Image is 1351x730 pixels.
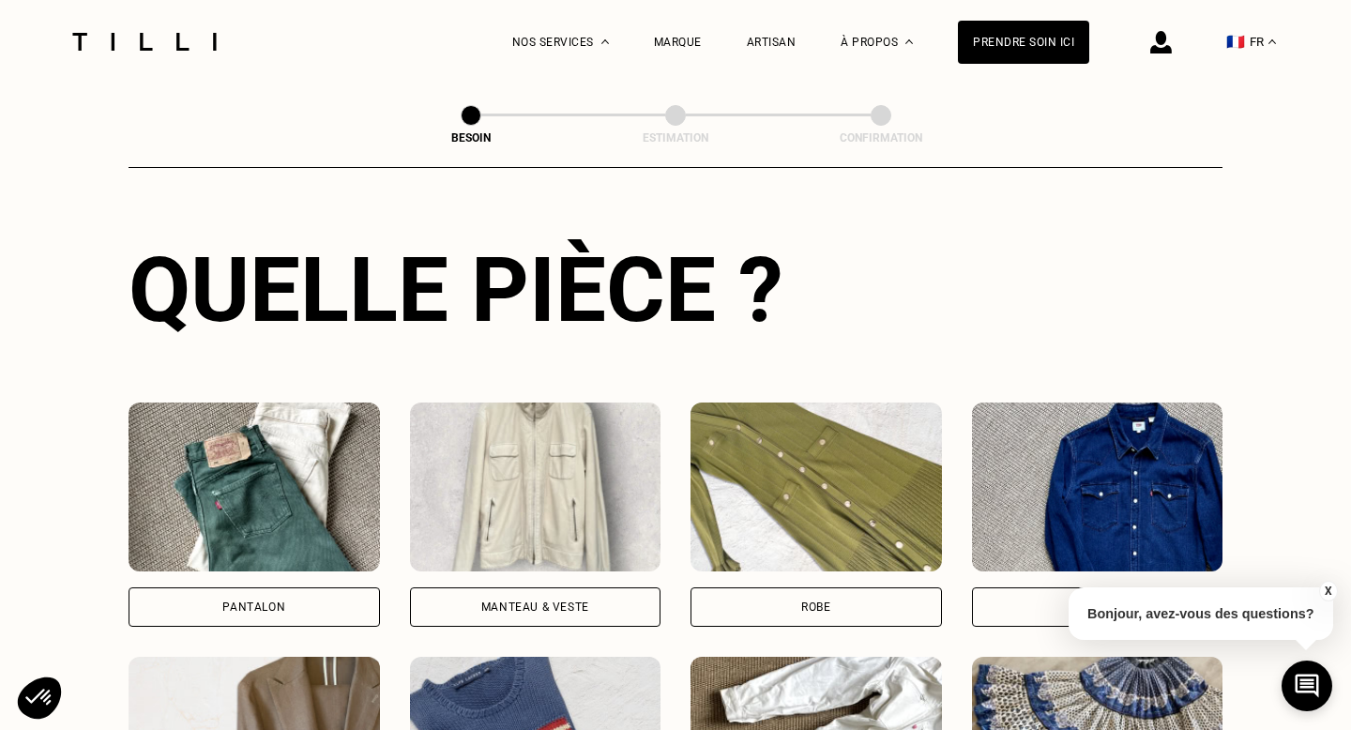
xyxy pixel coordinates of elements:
div: Manteau & Veste [481,601,589,613]
img: Tilli retouche votre Manteau & Veste [410,403,661,571]
img: icône connexion [1150,31,1172,53]
img: Tilli retouche votre Pantalon [129,403,380,571]
img: Tilli retouche votre Haut [972,403,1223,571]
div: Robe [801,601,830,613]
div: Confirmation [787,131,975,144]
a: Artisan [747,36,797,49]
img: Logo du service de couturière Tilli [66,33,223,51]
a: Marque [654,36,702,49]
div: Pantalon [222,601,285,613]
p: Bonjour, avez-vous des questions? [1069,587,1333,640]
a: Prendre soin ici [958,21,1089,64]
img: menu déroulant [1268,39,1276,44]
div: Quelle pièce ? [129,237,1222,342]
div: Besoin [377,131,565,144]
button: X [1318,581,1337,601]
img: Menu déroulant à propos [905,39,913,44]
span: 🇫🇷 [1226,33,1245,51]
img: Tilli retouche votre Robe [691,403,942,571]
div: Estimation [582,131,769,144]
img: Menu déroulant [601,39,609,44]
